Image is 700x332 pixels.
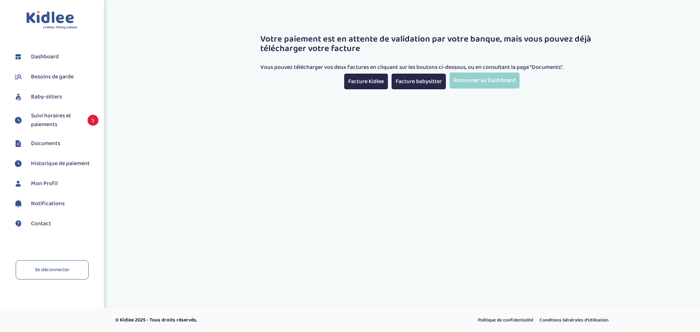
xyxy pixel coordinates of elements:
[26,11,78,30] img: logo.svg
[13,138,24,149] img: documents.svg
[13,198,24,209] img: notification.svg
[13,91,98,102] a: Baby-sitters
[475,316,536,325] a: Politique de confidentialité
[450,73,520,88] a: Retourner au Dashboard
[13,115,24,126] img: suivihoraire.svg
[13,178,24,189] img: profil.svg
[31,179,58,188] span: Mon Profil
[13,71,24,82] img: besoin.svg
[31,93,62,101] span: Baby-sitters
[13,51,98,62] a: Dashboard
[260,35,603,54] h3: Votre paiement est en attente de validation par votre banque, mais vous pouvez déjà télécharger v...
[13,71,98,82] a: Besoins de garde
[13,178,98,189] a: Mon Profil
[260,63,603,72] p: Vous pouvez télécharger vos deux factures en cliquant sur les boutons ci-dessous, ou en consultan...
[13,158,24,169] img: suivihoraire.svg
[31,219,51,228] span: Contact
[392,74,446,89] a: Facture babysitter
[31,112,80,129] span: Suivi horaires et paiements
[31,52,59,61] span: Dashboard
[537,316,611,325] a: Conditions Générales d’Utilisation
[16,260,89,280] a: Se déconnecter
[31,199,65,208] span: Notifications
[31,73,74,81] span: Besoins de garde
[115,316,381,324] p: © Kidlee 2025 - Tous droits réservés.
[344,74,388,89] a: Facture Kidlee
[13,198,98,209] a: Notifications
[13,218,98,229] a: Contact
[31,139,60,148] span: Documents
[13,158,98,169] a: Historique de paiement
[31,159,90,168] span: Historique de paiement
[13,51,24,62] img: dashboard.svg
[13,218,24,229] img: contact.svg
[13,138,98,149] a: Documents
[87,115,98,126] span: 1
[13,91,24,102] img: babysitters.svg
[13,112,98,129] a: Suivi horaires et paiements 1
